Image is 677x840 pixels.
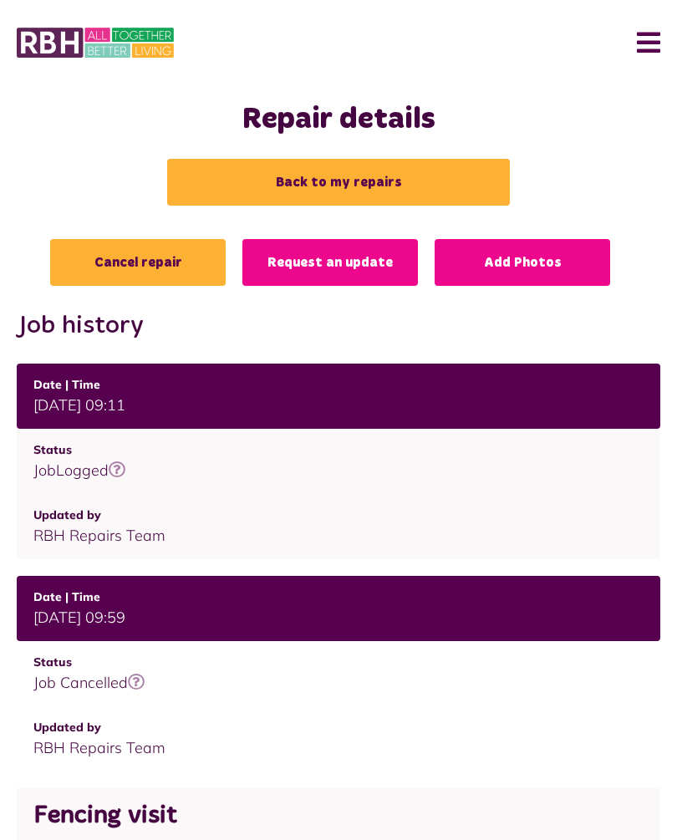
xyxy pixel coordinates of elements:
[17,429,660,494] td: JobLogged
[17,364,660,429] td: [DATE] 09:11
[17,311,660,341] h2: Job history
[33,803,177,828] span: Fencing visit
[17,25,174,60] img: MyRBH
[17,576,660,641] td: [DATE] 09:59
[17,494,660,559] td: RBH Repairs Team
[17,641,660,706] td: Job Cancelled
[167,159,510,206] a: Back to my repairs
[50,239,226,286] a: Cancel repair
[17,102,660,138] h1: Repair details
[242,239,418,286] a: Request an update
[17,706,660,771] td: RBH Repairs Team
[435,239,610,286] a: Add Photos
